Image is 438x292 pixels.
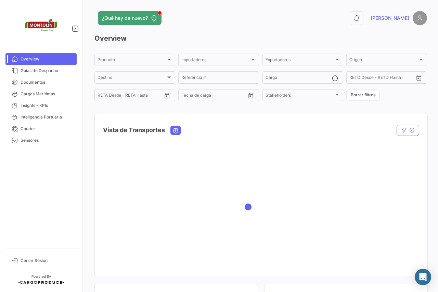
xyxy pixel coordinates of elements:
[5,100,77,111] a: Insights - KPIs
[21,102,74,109] span: Insights - KPIs
[171,126,180,135] button: Ocean
[349,58,418,63] span: Origen
[181,94,194,99] input: Desde
[266,58,334,63] span: Exportadores
[5,88,77,100] a: Cargas Marítimas
[21,126,74,132] span: Courier
[162,91,172,101] button: Open calendar
[21,91,74,97] span: Cargas Marítimas
[5,65,77,77] a: Guias de Despacho
[21,114,74,120] span: Inteligencia Portuaria
[103,125,165,135] h4: Vista de Transportes
[371,15,409,22] span: [PERSON_NAME]
[21,137,74,143] span: Sensores
[21,79,74,85] span: Documentos
[98,94,110,99] input: Desde
[5,135,77,146] a: Sensores
[21,68,74,74] span: Guias de Despacho
[349,76,362,81] input: Desde
[24,8,58,42] img: 2d55ee68-5a11-4b18-9445-71bae2c6d5df.png
[94,33,427,43] h3: Overview
[98,76,166,81] span: Destino
[98,11,162,25] button: ¿Qué hay de nuevo?
[415,269,431,285] div: Abrir Intercom Messenger
[414,73,424,83] button: Open calendar
[115,94,145,99] input: Hasta
[5,123,77,135] a: Courier
[366,76,397,81] input: Hasta
[198,94,229,99] input: Hasta
[5,111,77,123] a: Inteligencia Portuaria
[21,56,74,62] span: Overview
[5,77,77,88] a: Documentos
[413,11,427,25] img: placeholder-user.png
[246,91,256,101] button: Open calendar
[5,53,77,65] a: Overview
[346,89,380,101] button: Borrar filtros
[181,58,250,63] span: Importadores
[98,58,166,63] span: Producto
[266,94,334,99] span: Stakeholders
[21,258,74,264] span: Cerrar Sesión
[102,15,148,22] span: ¿Qué hay de nuevo?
